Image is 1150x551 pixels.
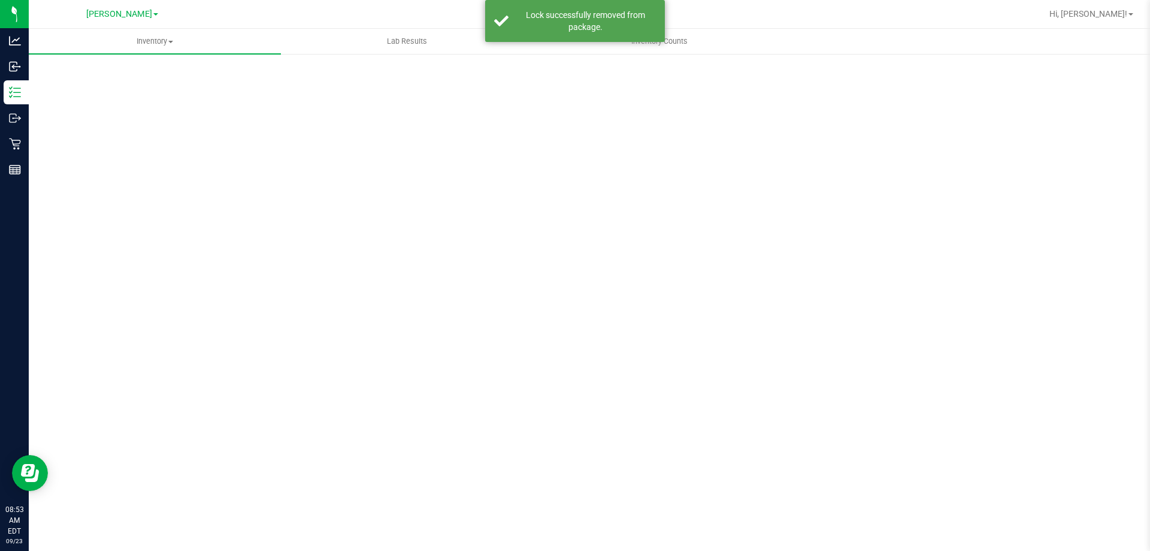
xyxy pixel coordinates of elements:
[9,138,21,150] inline-svg: Retail
[5,537,23,546] p: 09/23
[29,29,281,54] a: Inventory
[86,9,152,19] span: [PERSON_NAME]
[5,504,23,537] p: 08:53 AM EDT
[9,61,21,73] inline-svg: Inbound
[515,9,656,33] div: Lock successfully removed from package.
[12,455,48,491] iframe: Resource center
[371,36,443,47] span: Lab Results
[9,112,21,124] inline-svg: Outbound
[9,86,21,98] inline-svg: Inventory
[1049,9,1127,19] span: Hi, [PERSON_NAME]!
[9,35,21,47] inline-svg: Analytics
[281,29,533,54] a: Lab Results
[29,36,281,47] span: Inventory
[9,164,21,176] inline-svg: Reports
